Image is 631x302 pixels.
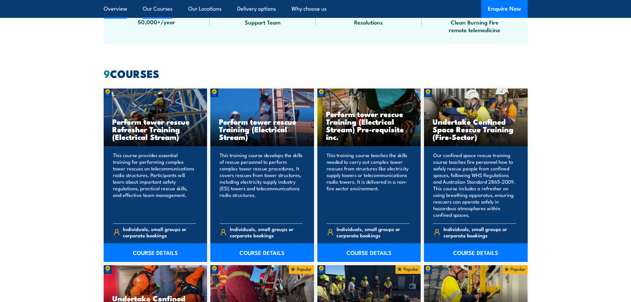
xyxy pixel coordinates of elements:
[104,65,110,82] strong: 9
[433,118,519,141] h3: Undertake Confined Space Rescue Training (Fire-Sector)
[339,3,398,26] span: Fast Response Fast Decisions Fast Resolutions
[337,226,409,238] span: Individuals, small groups or corporate bookings
[112,118,199,141] h3: Perform tower rescue Refresher Training (Electrical Stream)
[424,243,528,262] a: COURSE DETAILS
[433,152,516,218] p: Our confined space rescue training course teaches fire personnel how to safely rescue people from...
[123,226,196,238] span: Individuals, small groups or corporate bookings
[210,243,314,262] a: COURSE DETAILS
[113,152,196,218] p: This course provides essential training for performing complex tower rescues on telecommunication...
[104,243,207,262] a: COURSE DETAILS
[445,3,504,34] span: Technology, VR, Medisim Simulations, Clean Burning Fire remote telemedicine
[326,110,412,141] h3: Perform tower rescue Training (Electrical Stream) Pre-requisite inc.
[327,152,410,218] p: This training course teaches the skills needed to carry out complex tower rescues from structures...
[220,152,303,218] p: This training course develops the skills of rescue personnel to perform complex tower rescue proc...
[104,69,528,78] h2: COURSES
[219,118,305,141] h3: Perform tower rescue Training (Electrical Stream)
[233,3,292,26] span: Specialist Training Facilities with 150+ Support Team
[230,226,303,238] span: Individuals, small groups or corporate bookings
[317,243,421,262] a: COURSE DETAILS
[127,3,186,26] span: Australia Wide Training 50,000+/year
[444,226,516,238] span: Individuals, small groups or corporate bookings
